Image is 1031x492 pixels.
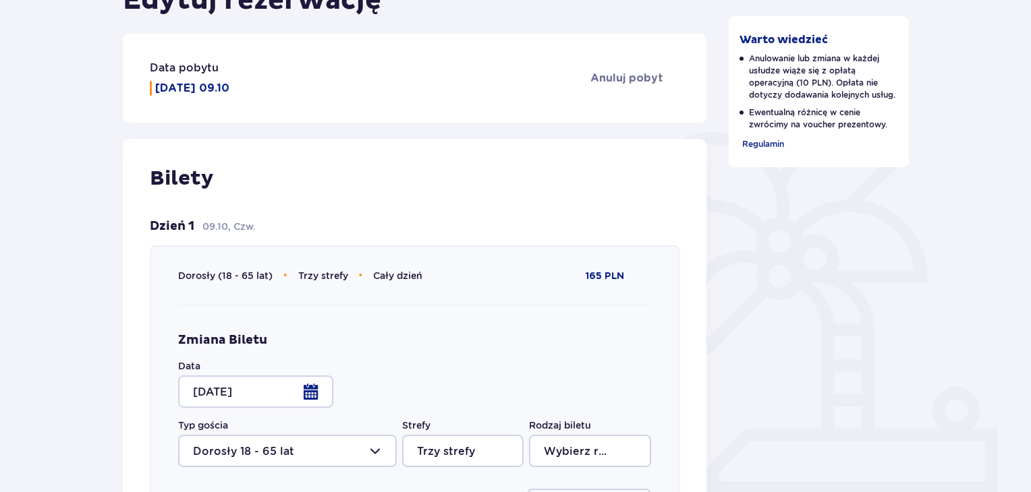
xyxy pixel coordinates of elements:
[529,419,591,432] label: Rodzaj biletu
[740,136,784,151] a: Regulamin
[742,139,784,149] span: Regulamin
[590,71,679,86] a: Anuluj pobyt
[586,270,624,283] p: 165 PLN
[373,270,422,281] span: Cały dzień
[740,106,899,131] p: Ewentualną różnicę w cenie zwrócimy na voucher prezentowy.
[178,359,200,373] label: Data
[178,270,273,281] span: Dorosły (18 - 65 lat)
[298,270,348,281] span: Trzy strefy
[402,419,430,432] label: Strefy
[740,32,828,47] p: Warto wiedzieć
[178,419,228,432] label: Typ gościa
[150,218,194,235] p: Dzień 1
[178,332,267,348] h4: Zmiana Biletu
[202,220,256,233] p: 09.10, Czw.
[155,81,229,96] p: [DATE] 09.10
[150,166,679,191] p: Bilety
[740,53,899,101] p: Anulowanie lub zmiana w każdej usłudze wiąże się z opłatą operacyjną (10 PLN). Opłata nie dotyczy...
[150,61,219,75] p: Data pobytu
[283,269,287,282] span: •
[590,71,663,86] span: Anuluj pobyt
[359,269,363,282] span: •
